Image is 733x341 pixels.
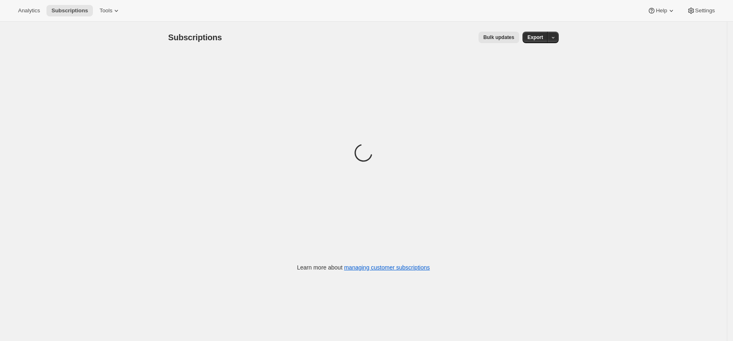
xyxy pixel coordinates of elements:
span: Analytics [18,7,40,14]
span: Help [656,7,667,14]
button: Export [523,32,548,43]
button: Subscriptions [46,5,93,16]
span: Tools [99,7,112,14]
button: Tools [95,5,125,16]
a: managing customer subscriptions [344,264,430,271]
button: Bulk updates [479,32,519,43]
span: Subscriptions [168,33,222,42]
span: Subscriptions [51,7,88,14]
button: Help [643,5,680,16]
button: Analytics [13,5,45,16]
span: Export [527,34,543,41]
span: Bulk updates [483,34,514,41]
p: Learn more about [297,263,430,272]
button: Settings [682,5,720,16]
span: Settings [695,7,715,14]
